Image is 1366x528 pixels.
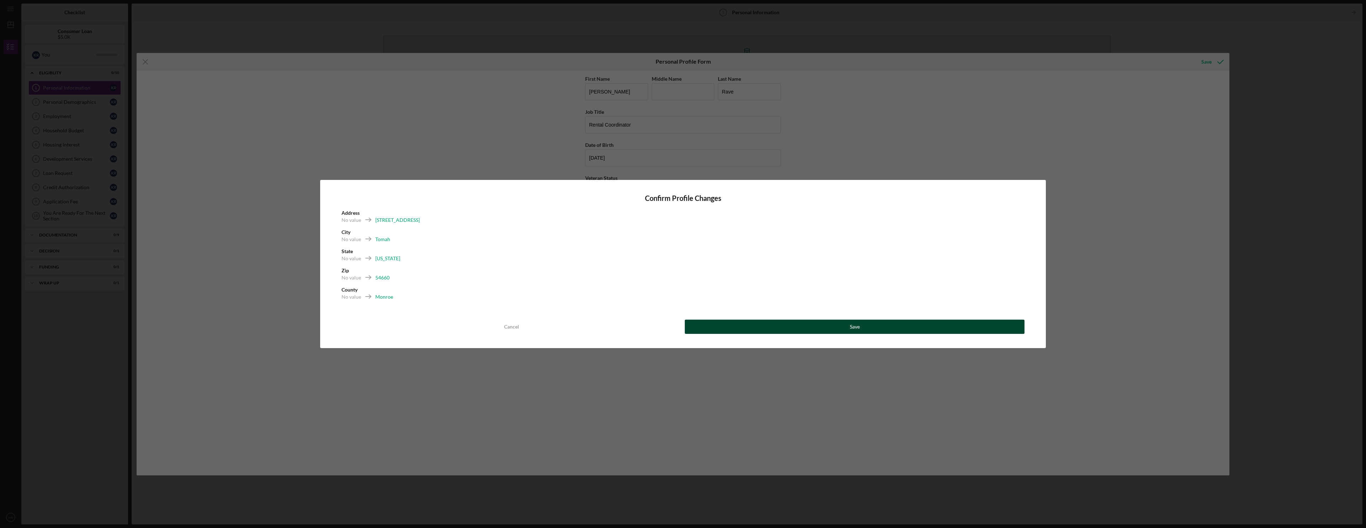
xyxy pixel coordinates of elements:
b: City [341,229,350,235]
div: [US_STATE] [375,255,400,262]
b: Zip [341,267,349,273]
b: State [341,248,353,254]
button: Cancel [341,320,681,334]
div: Monroe [375,293,393,300]
div: No value [341,274,361,281]
div: No value [341,236,361,243]
div: No value [341,255,361,262]
div: 54660 [375,274,390,281]
div: Tomah [375,236,390,243]
div: Save [850,320,860,334]
div: No value [341,293,361,300]
h4: Confirm Profile Changes [341,194,1024,202]
b: Address [341,210,360,216]
div: No value [341,217,361,224]
button: Save [685,320,1024,334]
div: [STREET_ADDRESS] [375,217,420,224]
b: County [341,287,358,293]
div: Cancel [504,320,519,334]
